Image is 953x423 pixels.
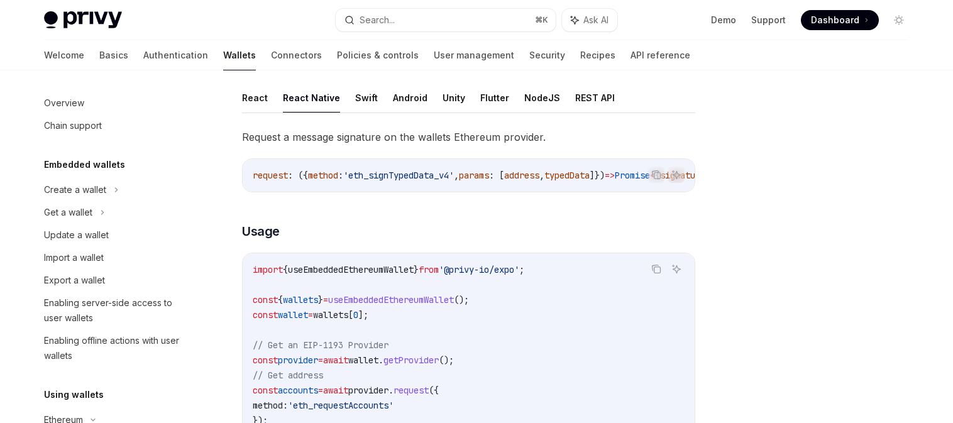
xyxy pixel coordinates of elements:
[889,10,909,30] button: Toggle dark mode
[355,83,378,113] button: Swift
[34,329,195,367] a: Enabling offline actions with user wallets
[288,170,308,181] span: : ({
[44,228,109,243] div: Update a wallet
[751,14,786,26] a: Support
[253,354,278,366] span: const
[44,205,92,220] div: Get a wallet
[44,273,105,288] div: Export a wallet
[454,170,459,181] span: ,
[459,170,489,181] span: params
[580,40,615,70] a: Recipes
[278,294,283,305] span: {
[242,128,695,146] span: Request a message signature on the wallets Ethereum provider.
[414,264,419,275] span: }
[44,11,122,29] img: light logo
[336,9,556,31] button: Search...⌘K
[454,294,469,305] span: ();
[544,170,590,181] span: typedData
[504,170,539,181] span: address
[348,385,388,396] span: provider
[583,14,609,26] span: Ask AI
[99,40,128,70] a: Basics
[44,96,84,111] div: Overview
[811,14,859,26] span: Dashboard
[648,167,664,183] button: Copy the contents from the code block
[383,354,439,366] span: getProvider
[223,40,256,70] a: Wallets
[393,83,427,113] button: Android
[590,170,605,181] span: ]})
[353,309,358,321] span: 0
[443,83,465,113] button: Unity
[529,40,565,70] a: Security
[394,385,429,396] span: request
[253,339,388,351] span: // Get an EIP-1193 Provider
[489,170,504,181] span: : [
[668,261,685,277] button: Ask AI
[348,354,378,366] span: wallet
[524,83,560,113] button: NodeJS
[288,400,394,411] span: 'eth_requestAccounts'
[271,40,322,70] a: Connectors
[242,222,280,240] span: Usage
[34,292,195,329] a: Enabling server-side access to user wallets
[439,354,454,366] span: ();
[318,294,323,305] span: }
[44,333,187,363] div: Enabling offline actions with user wallets
[358,309,368,321] span: ];
[34,269,195,292] a: Export a wallet
[44,157,125,172] h5: Embedded wallets
[535,15,548,25] span: ⌘ K
[648,261,664,277] button: Copy the contents from the code block
[283,83,340,113] button: React Native
[143,40,208,70] a: Authentication
[253,170,288,181] span: request
[44,387,104,402] h5: Using wallets
[388,385,394,396] span: .
[328,294,454,305] span: useEmbeddedEthereumWallet
[419,264,439,275] span: from
[34,92,195,114] a: Overview
[253,385,278,396] span: const
[348,309,353,321] span: [
[360,13,395,28] div: Search...
[253,400,288,411] span: method:
[562,9,617,31] button: Ask AI
[801,10,879,30] a: Dashboard
[378,354,383,366] span: .
[283,294,318,305] span: wallets
[278,309,308,321] span: wallet
[575,83,615,113] button: REST API
[278,354,318,366] span: provider
[34,224,195,246] a: Update a wallet
[44,40,84,70] a: Welcome
[253,294,278,305] span: const
[631,40,690,70] a: API reference
[278,385,318,396] span: accounts
[323,294,328,305] span: =
[253,264,283,275] span: import
[313,309,348,321] span: wallets
[668,167,685,183] button: Ask AI
[288,264,414,275] span: useEmbeddedEthereumWallet
[338,170,343,181] span: :
[44,295,187,326] div: Enabling server-side access to user wallets
[44,250,104,265] div: Import a wallet
[318,354,323,366] span: =
[253,370,323,381] span: // Get address
[539,170,544,181] span: ,
[434,40,514,70] a: User management
[519,264,524,275] span: ;
[308,170,338,181] span: method
[242,83,268,113] button: React
[480,83,509,113] button: Flutter
[343,170,454,181] span: 'eth_signTypedData_v4'
[308,309,313,321] span: =
[283,264,288,275] span: {
[34,246,195,269] a: Import a wallet
[323,354,348,366] span: await
[34,114,195,137] a: Chain support
[44,118,102,133] div: Chain support
[711,14,736,26] a: Demo
[605,170,615,181] span: =>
